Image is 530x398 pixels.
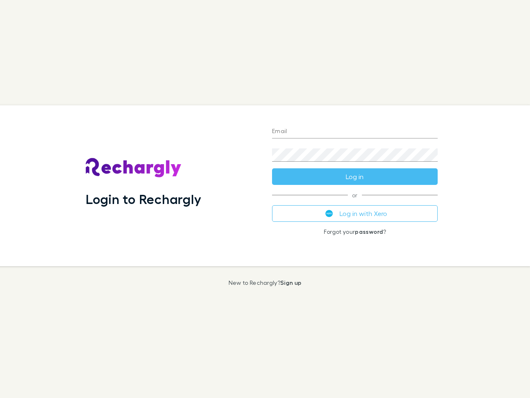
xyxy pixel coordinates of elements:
a: password [355,228,383,235]
p: Forgot your ? [272,228,438,235]
button: Log in [272,168,438,185]
img: Rechargly's Logo [86,158,182,178]
img: Xero's logo [325,210,333,217]
p: New to Rechargly? [229,279,302,286]
a: Sign up [280,279,301,286]
button: Log in with Xero [272,205,438,222]
h1: Login to Rechargly [86,191,201,207]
